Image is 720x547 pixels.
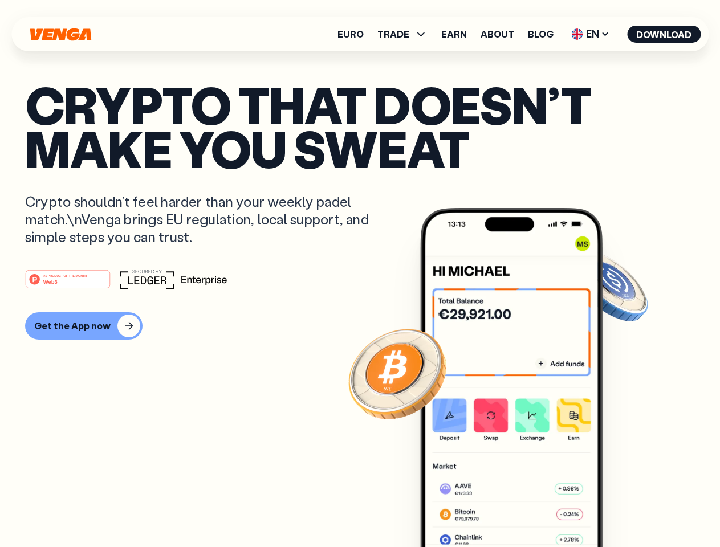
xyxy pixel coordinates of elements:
p: Crypto shouldn’t feel harder than your weekly padel match.\nVenga brings EU regulation, local sup... [25,193,385,246]
span: EN [567,25,613,43]
span: TRADE [377,30,409,39]
a: About [481,30,514,39]
img: USDC coin [568,245,650,327]
a: Get the App now [25,312,695,340]
p: Crypto that doesn’t make you sweat [25,83,695,170]
img: flag-uk [571,28,583,40]
div: Get the App now [34,320,111,332]
svg: Home [29,28,92,41]
button: Download [627,26,701,43]
a: #1 PRODUCT OF THE MONTHWeb3 [25,276,111,291]
tspan: Web3 [43,278,58,284]
span: TRADE [377,27,428,41]
img: Bitcoin [346,322,449,424]
a: Euro [337,30,364,39]
tspan: #1 PRODUCT OF THE MONTH [43,273,87,277]
button: Get the App now [25,312,143,340]
a: Blog [528,30,554,39]
a: Earn [441,30,467,39]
